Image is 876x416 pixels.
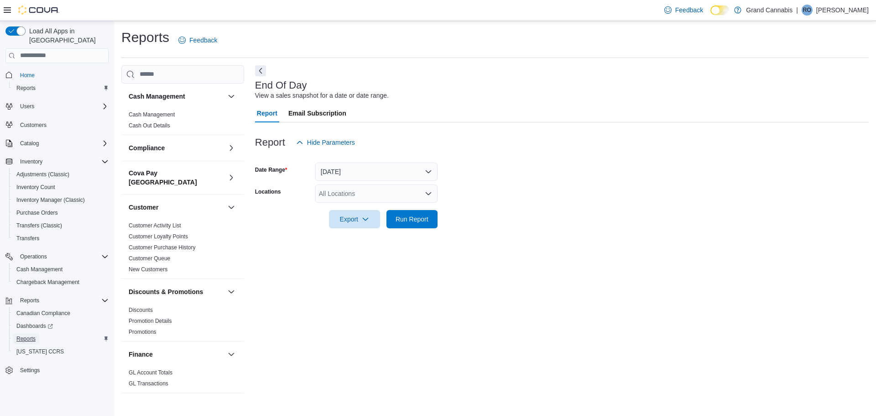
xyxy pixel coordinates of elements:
[20,72,35,79] span: Home
[675,5,703,15] span: Feedback
[16,310,70,317] span: Canadian Compliance
[226,202,237,213] button: Customer
[9,181,112,194] button: Inventory Count
[129,143,224,153] button: Compliance
[13,195,89,205] a: Inventory Manager (Classic)
[121,305,244,341] div: Discounts & Promotions
[121,367,244,393] div: Finance
[13,308,109,319] span: Canadian Compliance
[16,335,36,342] span: Reports
[16,69,109,81] span: Home
[16,222,62,229] span: Transfers (Classic)
[816,5,869,16] p: [PERSON_NAME]
[129,255,170,262] a: Customer Queue
[121,28,169,47] h1: Reports
[13,220,109,231] span: Transfers (Classic)
[129,122,170,129] a: Cash Out Details
[16,119,109,131] span: Customers
[5,65,109,401] nav: Complex example
[16,196,85,204] span: Inventory Manager (Classic)
[20,121,47,129] span: Customers
[13,207,62,218] a: Purchase Orders
[9,232,112,245] button: Transfers
[13,333,109,344] span: Reports
[16,101,38,112] button: Users
[129,203,158,212] h3: Customer
[2,137,112,150] button: Catalog
[255,91,389,100] div: View a sales snapshot for a date or date range.
[20,367,40,374] span: Settings
[292,133,359,152] button: Hide Parameters
[334,210,375,228] span: Export
[13,264,109,275] span: Cash Management
[13,169,73,180] a: Adjustments (Classic)
[175,31,221,49] a: Feedback
[13,233,109,244] span: Transfers
[396,215,428,224] span: Run Report
[16,138,42,149] button: Catalog
[129,317,172,325] span: Promotion Details
[16,70,38,81] a: Home
[13,321,57,332] a: Dashboards
[16,156,46,167] button: Inventory
[13,333,39,344] a: Reports
[425,190,432,197] button: Open list of options
[16,156,109,167] span: Inventory
[226,286,237,297] button: Discounts & Promotions
[13,277,83,288] a: Chargeback Management
[121,109,244,135] div: Cash Management
[129,380,168,387] span: GL Transactions
[13,308,74,319] a: Canadian Compliance
[255,80,307,91] h3: End Of Day
[746,5,793,16] p: Grand Cannabis
[386,210,438,228] button: Run Report
[2,118,112,132] button: Customers
[129,287,224,296] button: Discounts & Promotions
[129,369,172,376] span: GL Account Totals
[16,348,64,355] span: [US_STATE] CCRS
[226,172,237,183] button: Cova Pay [GEOGRAPHIC_DATA]
[13,220,66,231] a: Transfers (Classic)
[255,166,287,174] label: Date Range
[16,295,109,306] span: Reports
[13,83,109,94] span: Reports
[9,276,112,289] button: Chargeback Management
[257,104,277,122] span: Report
[255,188,281,195] label: Locations
[129,244,196,251] a: Customer Purchase History
[16,138,109,149] span: Catalog
[129,92,224,101] button: Cash Management
[13,207,109,218] span: Purchase Orders
[9,219,112,232] button: Transfers (Classic)
[13,321,109,332] span: Dashboards
[129,329,156,335] a: Promotions
[288,104,346,122] span: Email Subscription
[129,92,185,101] h3: Cash Management
[16,322,53,330] span: Dashboards
[661,1,707,19] a: Feedback
[129,203,224,212] button: Customer
[329,210,380,228] button: Export
[129,266,167,273] span: New Customers
[16,266,63,273] span: Cash Management
[13,182,59,193] a: Inventory Count
[129,222,181,229] a: Customer Activity List
[13,277,109,288] span: Chargeback Management
[9,168,112,181] button: Adjustments (Classic)
[16,184,55,191] span: Inventory Count
[16,235,39,242] span: Transfers
[16,101,109,112] span: Users
[129,111,175,118] a: Cash Management
[796,5,798,16] p: |
[20,297,39,304] span: Reports
[13,195,109,205] span: Inventory Manager (Classic)
[9,82,112,95] button: Reports
[129,169,224,187] button: Cova Pay [GEOGRAPHIC_DATA]
[20,140,39,147] span: Catalog
[16,251,51,262] button: Operations
[16,295,43,306] button: Reports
